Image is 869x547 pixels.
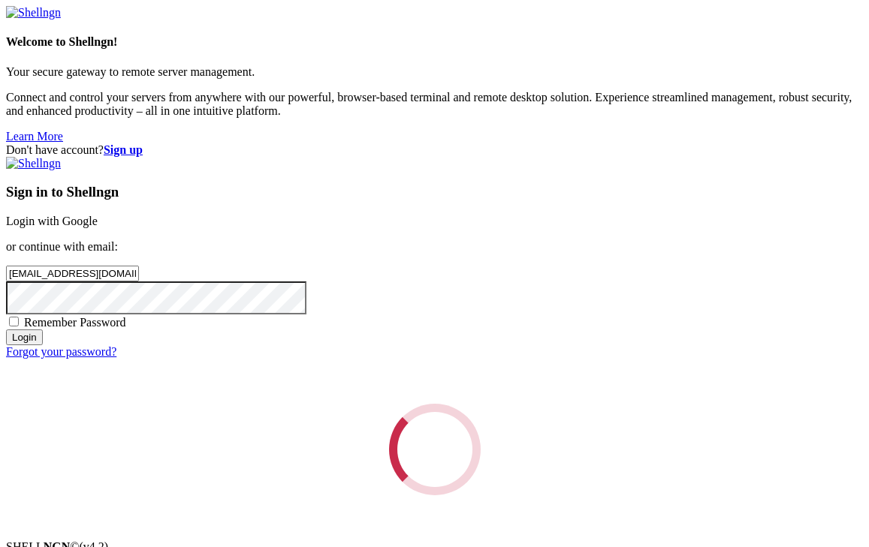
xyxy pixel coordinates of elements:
[6,345,116,358] a: Forgot your password?
[6,65,863,79] p: Your secure gateway to remote server management.
[6,143,863,157] div: Don't have account?
[6,184,863,200] h3: Sign in to Shellngn
[6,215,98,227] a: Login with Google
[6,329,43,345] input: Login
[6,130,63,143] a: Learn More
[6,35,863,49] h4: Welcome to Shellngn!
[6,240,863,254] p: or continue with email:
[6,266,139,281] input: Email address
[6,157,61,170] img: Shellngn
[6,91,863,118] p: Connect and control your servers from anywhere with our powerful, browser-based terminal and remo...
[9,317,19,326] input: Remember Password
[24,316,126,329] span: Remember Password
[104,143,143,156] a: Sign up
[6,6,61,20] img: Shellngn
[389,404,481,495] div: Loading...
